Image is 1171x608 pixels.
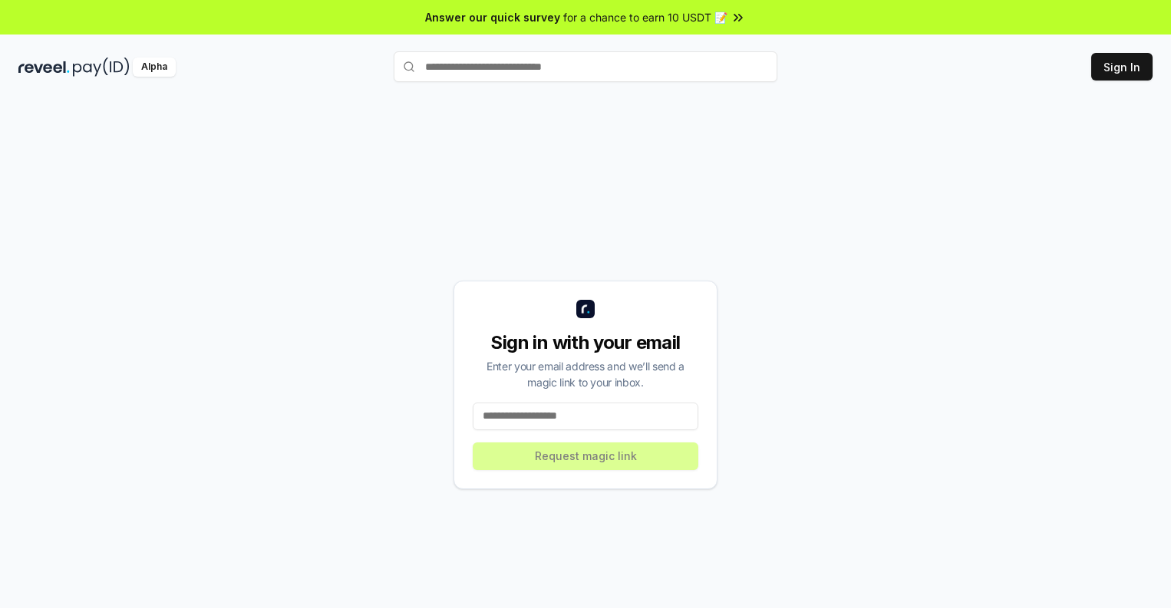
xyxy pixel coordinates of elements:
[425,9,560,25] span: Answer our quick survey
[1091,53,1153,81] button: Sign In
[563,9,727,25] span: for a chance to earn 10 USDT 📝
[133,58,176,77] div: Alpha
[576,300,595,318] img: logo_small
[18,58,70,77] img: reveel_dark
[73,58,130,77] img: pay_id
[473,358,698,390] div: Enter your email address and we’ll send a magic link to your inbox.
[473,330,698,355] div: Sign in with your email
